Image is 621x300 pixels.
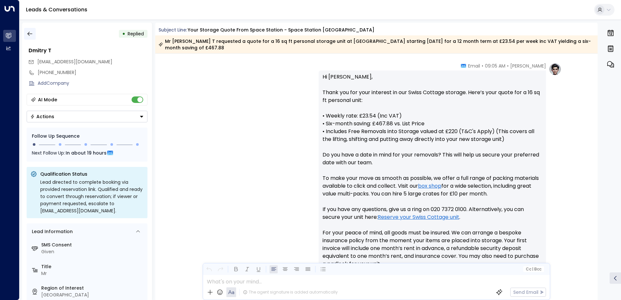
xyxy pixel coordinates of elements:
[378,213,459,221] a: Reserve your Swiss Cottage unit
[482,63,483,69] span: •
[41,270,145,277] div: Mr
[216,265,224,273] button: Redo
[41,242,145,248] label: SMS Consent
[37,58,112,65] span: [EMAIL_ADDRESS][DOMAIN_NAME]
[526,267,541,271] span: Cc Bcc
[41,292,145,298] div: [GEOGRAPHIC_DATA]
[41,285,145,292] label: Region of Interest
[122,28,125,40] div: •
[523,266,544,272] button: Cc|Bcc
[37,58,112,65] span: dmitrytychko@gmail.com
[532,267,533,271] span: |
[158,27,187,33] span: Subject Line:
[29,47,147,55] div: Dmitry T
[30,228,73,235] div: Lead Information
[38,69,147,76] div: [PHONE_NUMBER]
[549,63,562,76] img: profile-logo.png
[38,80,147,87] div: AddCompany
[40,171,144,177] p: Qualification Status
[27,111,147,122] button: Actions
[128,31,144,37] span: Replied
[38,96,57,103] div: AI Mode
[188,27,374,33] div: Your storage quote from Space Station - Space Station [GEOGRAPHIC_DATA]
[158,38,594,51] div: Mr [PERSON_NAME] T requested a quote for a 16 sq ft personal storage unit at [GEOGRAPHIC_DATA] st...
[32,133,142,140] div: Follow Up Sequence
[205,265,213,273] button: Undo
[41,263,145,270] label: Title
[323,73,542,291] p: Hi [PERSON_NAME], Thank you for your interest in our Swiss Cottage storage. Here’s your quote for...
[507,63,509,69] span: •
[40,179,144,214] div: Lead directed to complete booking via provided reservation link. Qualified and ready to convert t...
[26,6,87,13] a: Leads & Conversations
[243,289,338,295] div: The agent signature is added automatically
[66,149,107,156] span: In about 19 hours
[27,111,147,122] div: Button group with a nested menu
[468,63,480,69] span: Email
[30,114,54,119] div: Actions
[41,248,145,255] div: Given
[510,63,546,69] span: [PERSON_NAME]
[32,149,142,156] div: Next Follow Up:
[418,182,441,190] a: box shop
[485,63,505,69] span: 09:05 AM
